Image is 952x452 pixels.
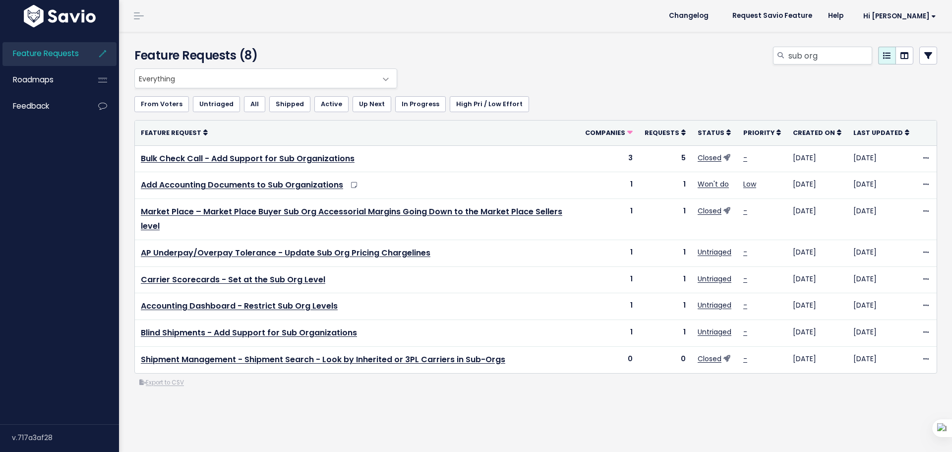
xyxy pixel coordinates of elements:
a: Closed [698,354,721,364]
td: [DATE] [787,293,847,320]
a: Accounting Dashboard - Restrict Sub Org Levels [141,300,338,312]
td: 0 [639,346,692,373]
a: Hi [PERSON_NAME] [851,8,944,24]
td: [DATE] [787,145,847,172]
a: - [743,300,747,310]
td: [DATE] [847,346,915,373]
a: Untriaged [698,274,731,284]
a: Untriaged [698,300,731,310]
a: Carrier Scorecards - Set at the Sub Org Level [141,274,325,285]
a: Help [820,8,851,23]
a: Blind Shipments - Add Support for Sub Organizations [141,327,357,338]
a: Created On [793,128,841,137]
td: [DATE] [787,199,847,240]
a: Up Next [353,96,391,112]
td: [DATE] [847,320,915,347]
span: Everything [134,68,397,88]
a: - [743,206,747,216]
td: 1 [579,199,639,240]
a: Last Updated [853,128,909,137]
a: AP Underpay/Overpay Tolerance - Update Sub Org Pricing Chargelines [141,247,430,258]
td: 1 [579,320,639,347]
td: [DATE] [847,240,915,266]
a: Status [698,128,731,137]
td: [DATE] [787,240,847,266]
td: 0 [579,346,639,373]
span: Hi [PERSON_NAME] [863,12,936,20]
a: Feedback [2,95,82,118]
td: 1 [639,320,692,347]
a: Won't do [698,179,729,189]
a: - [743,247,747,257]
a: Feature Requests [2,42,82,65]
td: 1 [639,199,692,240]
td: [DATE] [787,320,847,347]
td: 3 [579,145,639,172]
span: Priority [743,129,774,137]
input: Search features... [787,47,872,65]
td: 1 [639,266,692,293]
span: Roadmaps [13,74,54,85]
a: Low [743,179,756,189]
td: [DATE] [847,145,915,172]
td: 1 [579,172,639,199]
span: Feature Request [141,129,201,137]
a: Shipped [269,96,310,112]
a: Companies [585,128,633,137]
a: Add Accounting Documents to Sub Organizations [141,179,343,191]
h4: Feature Requests (8) [134,47,392,65]
span: Feature Requests [13,48,79,59]
a: Untriaged [698,247,731,257]
a: - [743,354,747,364]
td: 1 [639,172,692,199]
a: All [244,96,265,112]
a: High Pri / Low Effort [450,96,529,112]
a: Roadmaps [2,68,82,91]
a: Request Savio Feature [724,8,820,23]
td: [DATE] [847,266,915,293]
a: Bulk Check Call - Add Support for Sub Organizations [141,153,355,164]
td: 1 [579,266,639,293]
span: Feedback [13,101,49,111]
a: - [743,327,747,337]
a: In Progress [395,96,446,112]
span: Last Updated [853,129,903,137]
ul: Filter feature requests [134,96,937,112]
td: [DATE] [787,346,847,373]
a: Feature Request [141,128,208,137]
a: Priority [743,128,781,137]
td: [DATE] [847,199,915,240]
span: Changelog [669,12,709,19]
span: Companies [585,129,625,137]
a: From Voters [134,96,189,112]
span: Requests [645,129,679,137]
td: [DATE] [787,172,847,199]
a: Closed [698,206,721,216]
span: Created On [793,129,835,137]
a: Market Place – Market Place Buyer Sub Org Accessorial Margins Going Down to the Market Place Sell... [141,206,562,232]
a: Untriaged [698,327,731,337]
div: v.717a3af28 [12,425,119,451]
a: - [743,274,747,284]
a: Requests [645,128,686,137]
a: Active [314,96,349,112]
a: Export to CSV [139,379,184,387]
td: [DATE] [787,266,847,293]
td: 1 [579,293,639,320]
a: Untriaged [193,96,240,112]
td: 5 [639,145,692,172]
a: - [743,153,747,163]
a: Closed [698,153,721,163]
td: [DATE] [847,172,915,199]
td: 1 [579,240,639,266]
td: 1 [639,293,692,320]
td: 1 [639,240,692,266]
td: [DATE] [847,293,915,320]
a: Shipment Management - Shipment Search - Look by Inherited or 3PL Carriers in Sub-Orgs [141,354,505,365]
span: Everything [135,69,377,88]
img: logo-white.9d6f32f41409.svg [21,5,98,27]
span: Status [698,129,724,137]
